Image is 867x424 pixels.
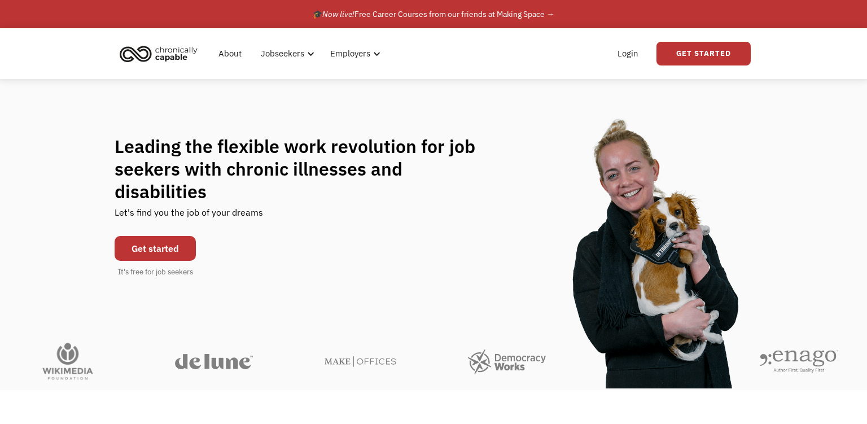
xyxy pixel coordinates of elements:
[322,9,354,19] em: Now live!
[115,236,196,261] a: Get started
[116,41,206,66] a: home
[261,47,304,60] div: Jobseekers
[115,135,497,203] h1: Leading the flexible work revolution for job seekers with chronic illnesses and disabilities
[116,41,201,66] img: Chronically Capable logo
[254,36,318,72] div: Jobseekers
[330,47,370,60] div: Employers
[323,36,384,72] div: Employers
[611,36,645,72] a: Login
[118,266,193,278] div: It's free for job seekers
[313,7,554,21] div: 🎓 Free Career Courses from our friends at Making Space →
[115,203,263,230] div: Let's find you the job of your dreams
[656,42,751,65] a: Get Started
[212,36,248,72] a: About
